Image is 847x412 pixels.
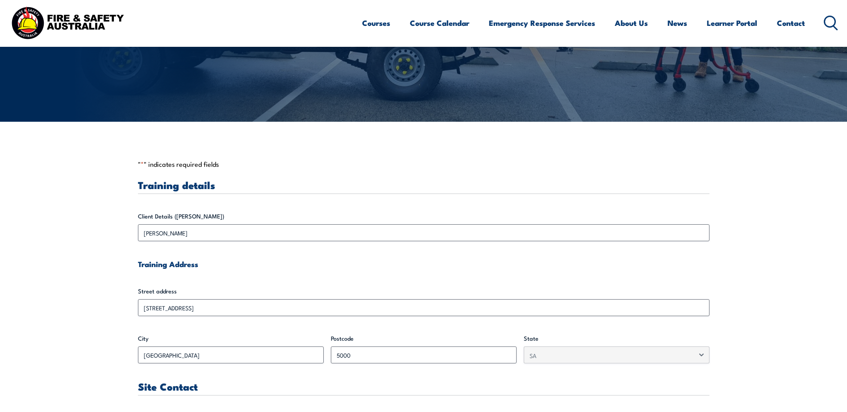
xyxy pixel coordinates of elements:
[668,11,687,35] a: News
[138,259,709,269] h4: Training Address
[777,11,805,35] a: Contact
[362,11,390,35] a: Courses
[138,180,709,190] h3: Training details
[138,212,709,221] label: Client Details ([PERSON_NAME])
[138,381,709,391] h3: Site Contact
[331,334,517,343] label: Postcode
[615,11,648,35] a: About Us
[138,287,709,296] label: Street address
[138,334,324,343] label: City
[489,11,595,35] a: Emergency Response Services
[410,11,469,35] a: Course Calendar
[138,160,709,169] p: " " indicates required fields
[707,11,757,35] a: Learner Portal
[524,334,709,343] label: State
